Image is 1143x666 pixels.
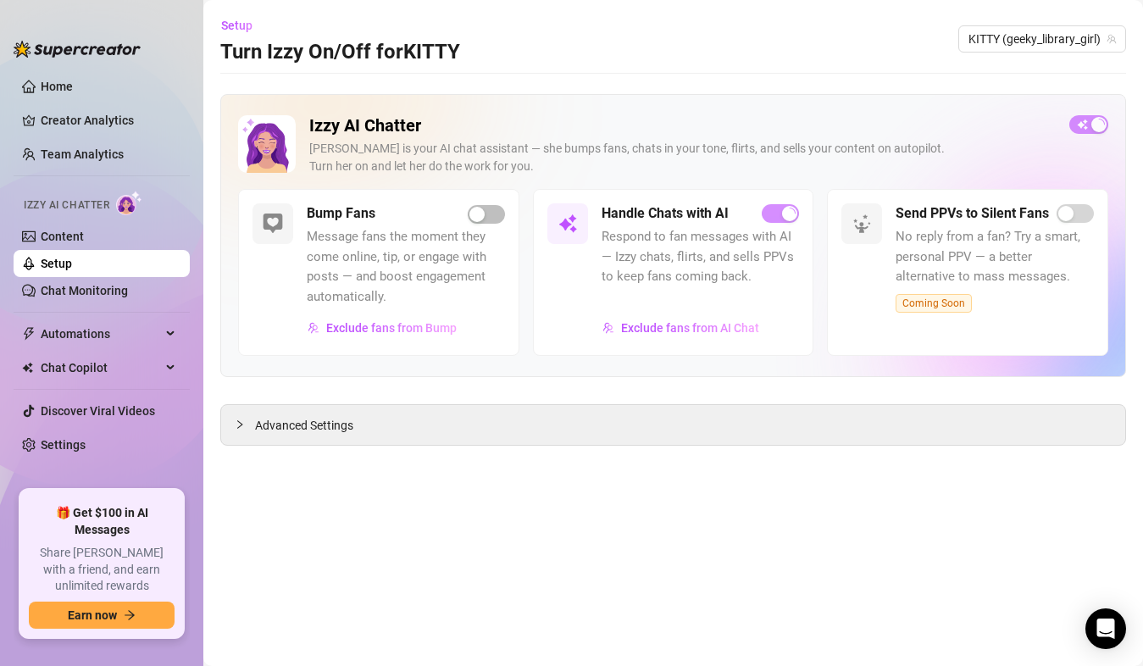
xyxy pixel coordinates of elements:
span: Advanced Settings [255,416,353,435]
span: team [1107,34,1117,44]
img: svg%3e [308,322,319,334]
h5: Bump Fans [307,203,375,224]
img: svg%3e [852,214,872,234]
span: Coming Soon [896,294,972,313]
span: Automations [41,320,161,347]
button: Exclude fans from AI Chat [602,314,760,341]
button: Earn nowarrow-right [29,602,175,629]
span: KITTY (geeky_library_girl) [968,26,1116,52]
div: collapsed [235,415,255,434]
img: svg%3e [263,214,283,234]
span: loading [783,207,797,221]
span: thunderbolt [22,327,36,341]
span: Setup [221,19,252,32]
a: Team Analytics [41,147,124,161]
a: Setup [41,257,72,270]
span: loading [1092,118,1107,132]
span: Exclude fans from AI Chat [621,321,759,335]
span: Share [PERSON_NAME] with a friend, and earn unlimited rewards [29,545,175,595]
span: No reply from a fan? Try a smart, personal PPV — a better alternative to mass messages. [896,227,1094,287]
button: Setup [220,12,266,39]
img: Izzy AI Chatter [238,115,296,173]
h5: Handle Chats with AI [602,203,729,224]
button: Exclude fans from Bump [307,314,458,341]
img: logo-BBDzfeDw.svg [14,41,141,58]
span: collapsed [235,419,245,430]
a: Creator Analytics [41,107,176,134]
a: Home [41,80,73,93]
img: svg%3e [602,322,614,334]
img: svg%3e [558,214,578,234]
span: Respond to fan messages with AI — Izzy chats, flirts, and sells PPVs to keep fans coming back. [602,227,800,287]
span: Izzy AI Chatter [24,197,109,214]
h2: Izzy AI Chatter [309,115,1056,136]
div: [PERSON_NAME] is your AI chat assistant — she bumps fans, chats in your tone, flirts, and sells y... [309,140,1056,175]
h5: Send PPVs to Silent Fans [896,203,1049,224]
span: Exclude fans from Bump [326,321,457,335]
a: Discover Viral Videos [41,404,155,418]
img: Chat Copilot [22,362,33,374]
span: Earn now [68,608,117,622]
img: AI Chatter [116,191,142,215]
h3: Turn Izzy On/Off for KITTY [220,39,460,66]
span: Message fans the moment they come online, tip, or engage with posts — and boost engagement automa... [307,227,505,307]
a: Content [41,230,84,243]
a: Chat Monitoring [41,284,128,297]
div: Open Intercom Messenger [1085,608,1126,649]
span: Chat Copilot [41,354,161,381]
a: Settings [41,438,86,452]
span: arrow-right [124,609,136,621]
span: 🎁 Get $100 in AI Messages [29,505,175,538]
